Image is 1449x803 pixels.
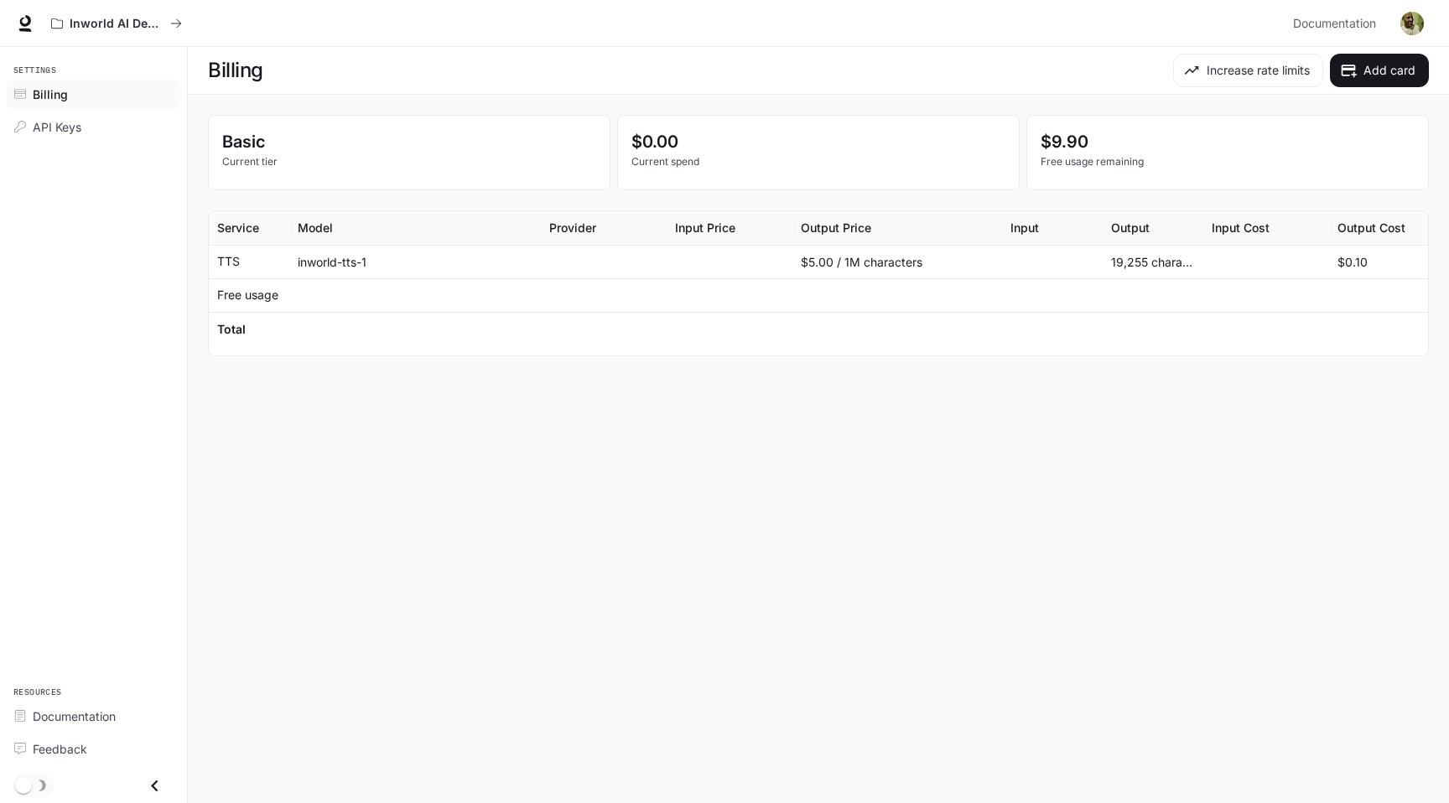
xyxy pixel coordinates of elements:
span: Billing [33,85,68,103]
p: TTS [217,253,240,270]
p: $9.90 [1041,129,1415,154]
p: Inworld AI Demos [70,17,164,31]
img: User avatar [1400,12,1424,35]
span: API Keys [33,118,81,136]
button: All workspaces [44,7,190,40]
h6: Total [217,321,246,338]
span: Documentation [1293,13,1376,34]
div: Service [217,220,259,235]
p: $0.00 [631,129,1005,154]
a: Feedback [7,734,180,764]
button: Close drawer [136,769,174,803]
p: Current spend [631,154,1005,169]
div: Input [1010,220,1039,235]
div: Provider [549,220,596,235]
a: Documentation [1286,7,1389,40]
a: Billing [7,80,180,109]
p: Current tier [222,154,596,169]
span: Dark mode toggle [15,775,32,794]
a: Documentation [7,702,180,731]
div: inworld-tts-1 [289,245,541,278]
div: Input Cost [1212,220,1270,235]
p: Free usage remaining [1041,154,1415,169]
button: User avatar [1395,7,1429,40]
button: Increase rate limits [1173,54,1323,87]
div: Input Price [675,220,735,235]
span: Feedback [33,740,87,758]
div: $5.00 / 1M characters [792,245,1002,278]
div: 19,255 characters [1103,245,1203,278]
div: Model [298,220,333,235]
div: Output Price [801,220,871,235]
p: Basic [222,129,596,154]
div: Output [1111,220,1150,235]
a: API Keys [7,112,180,142]
button: Add card [1330,54,1429,87]
div: Output Cost [1337,220,1405,235]
span: Documentation [33,707,116,725]
p: Free usage [217,287,278,303]
h1: Billing [208,54,263,87]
